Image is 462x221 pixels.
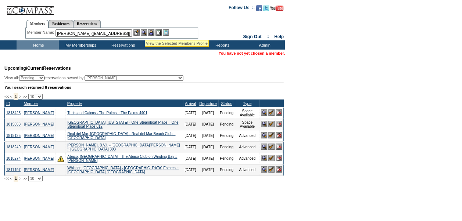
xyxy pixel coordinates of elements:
[155,29,162,36] img: Reservations
[185,101,196,106] a: Arrival
[261,121,267,127] img: View Reservation
[4,176,9,181] span: <<
[261,166,267,173] img: View Reservation
[261,155,267,161] img: View Reservation
[235,153,259,164] td: Advanced
[276,109,282,116] img: Cancel Reservation
[59,40,101,50] td: My Memberships
[10,176,12,181] span: <
[67,166,179,174] a: Whistler, [GEOGRAPHIC_DATA] - [GEOGRAPHIC_DATA] Estates :: [GEOGRAPHIC_DATA] [GEOGRAPHIC_DATA]
[183,153,198,164] td: [DATE]
[49,20,73,28] a: Residences
[268,121,275,127] img: Confirm Reservation
[14,93,18,100] span: 1
[270,6,283,11] img: Subscribe to our YouTube Channel
[67,101,82,106] a: Property
[143,40,200,50] td: Vacation Collection
[57,155,64,162] img: There are insufficient days and/or tokens to cover this reservation
[266,34,269,39] span: ::
[276,155,282,161] img: Cancel Reservation
[4,66,71,71] span: Reservations
[268,132,275,138] img: Confirm Reservation
[67,143,180,151] a: [PERSON_NAME], B.V.I. - [GEOGRAPHIC_DATA][PERSON_NAME] :: [GEOGRAPHIC_DATA] 303
[261,144,267,150] img: View Reservation
[243,40,285,50] td: Admin
[24,145,54,149] a: [PERSON_NAME]
[218,107,235,119] td: Pending
[24,168,54,172] a: [PERSON_NAME]
[243,101,251,106] a: Type
[183,107,198,119] td: [DATE]
[4,85,284,90] div: Your search returned 6 reservations
[67,111,147,115] a: Turks and Caicos - The Palms :: The Palms 4401
[256,5,262,11] img: Become our fan on Facebook
[67,132,175,140] a: Real del Mar, [GEOGRAPHIC_DATA] - Real del Mar Beach Club :: [GEOGRAPHIC_DATA]
[6,145,21,149] a: 1818249
[133,29,140,36] img: b_edit.gif
[235,119,259,130] td: Space Available
[200,40,243,50] td: Reports
[4,75,187,81] div: View all: reservations owned by:
[243,34,261,39] a: Sign Out
[163,29,169,36] img: b_calculator.gif
[4,66,43,71] span: Upcoming/Current
[274,34,284,39] a: Help
[270,7,283,12] a: Subscribe to our YouTube Channel
[198,130,218,141] td: [DATE]
[199,101,216,106] a: Departure
[19,94,21,99] span: >
[24,156,54,160] a: [PERSON_NAME]
[24,122,54,126] a: [PERSON_NAME]
[218,141,235,153] td: Pending
[268,144,275,150] img: Confirm Reservation
[218,119,235,130] td: Pending
[67,155,177,163] a: Abaco, [GEOGRAPHIC_DATA] - The Abaco Club on Winding Bay :: [PERSON_NAME]
[268,155,275,161] img: Confirm Reservation
[27,29,55,36] div: Member Name:
[22,94,27,99] span: >>
[6,134,21,138] a: 1818125
[24,134,54,138] a: [PERSON_NAME]
[6,111,21,115] a: 1818425
[268,109,275,116] img: Confirm Reservation
[219,51,285,55] span: You have not yet chosen a member.
[198,164,218,175] td: [DATE]
[235,107,259,119] td: Space Available
[261,132,267,138] img: View Reservation
[4,94,9,99] span: <<
[73,20,101,28] a: Reservations
[26,20,49,28] a: Members
[148,29,154,36] img: Impersonate
[24,111,54,115] a: [PERSON_NAME]
[183,130,198,141] td: [DATE]
[10,94,12,99] span: <
[67,120,178,128] a: [GEOGRAPHIC_DATA], [US_STATE] - One Steamboat Place :: One Steamboat Place 612
[218,164,235,175] td: Pending
[183,164,198,175] td: [DATE]
[141,29,147,36] img: View
[183,119,198,130] td: [DATE]
[218,130,235,141] td: Pending
[14,175,18,182] span: 1
[24,101,38,106] a: Member
[22,176,27,181] span: >>
[263,5,269,11] img: Follow us on Twitter
[221,101,232,106] a: Status
[6,101,10,106] a: ID
[6,168,21,172] a: 1817197
[276,166,282,173] img: Cancel Reservation
[198,153,218,164] td: [DATE]
[6,122,21,126] a: 1815653
[146,41,208,46] div: View the Selected Member's Profile
[19,176,21,181] span: >
[198,107,218,119] td: [DATE]
[183,141,198,153] td: [DATE]
[235,130,259,141] td: Advanced
[235,141,259,153] td: Advanced
[17,40,59,50] td: Home
[229,4,255,13] td: Follow Us ::
[268,166,275,173] img: Confirm Reservation
[276,132,282,138] img: Cancel Reservation
[256,7,262,12] a: Become our fan on Facebook
[263,7,269,12] a: Follow us on Twitter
